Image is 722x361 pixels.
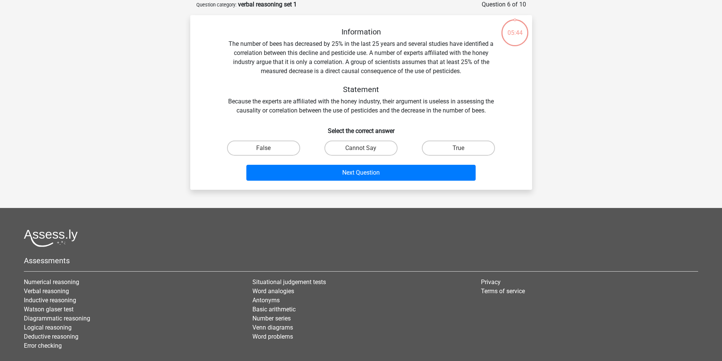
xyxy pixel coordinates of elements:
[24,342,62,349] a: Error checking
[227,85,496,94] h5: Statement
[481,288,525,295] a: Terms of service
[24,297,76,304] a: Inductive reasoning
[238,1,297,8] strong: verbal reasoning set 1
[24,229,78,247] img: Assessly logo
[252,297,280,304] a: Antonyms
[202,121,520,134] h6: Select the correct answer
[24,333,78,340] a: Deductive reasoning
[24,288,69,295] a: Verbal reasoning
[227,141,300,156] label: False
[24,315,90,322] a: Diagrammatic reasoning
[24,256,698,265] h5: Assessments
[24,324,72,331] a: Logical reasoning
[252,324,293,331] a: Venn diagrams
[324,141,398,156] label: Cannot Say
[252,278,326,286] a: Situational judgement tests
[422,141,495,156] label: True
[227,27,496,36] h5: Information
[252,315,291,322] a: Number series
[252,333,293,340] a: Word problems
[501,19,529,38] div: 05:44
[252,288,294,295] a: Word analogies
[202,27,520,115] div: The number of bees has decreased by 25% in the last 25 years and several studies have identified ...
[246,165,476,181] button: Next Question
[252,306,296,313] a: Basic arithmetic
[196,2,236,8] small: Question category:
[481,278,501,286] a: Privacy
[24,278,79,286] a: Numerical reasoning
[24,306,74,313] a: Watson glaser test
